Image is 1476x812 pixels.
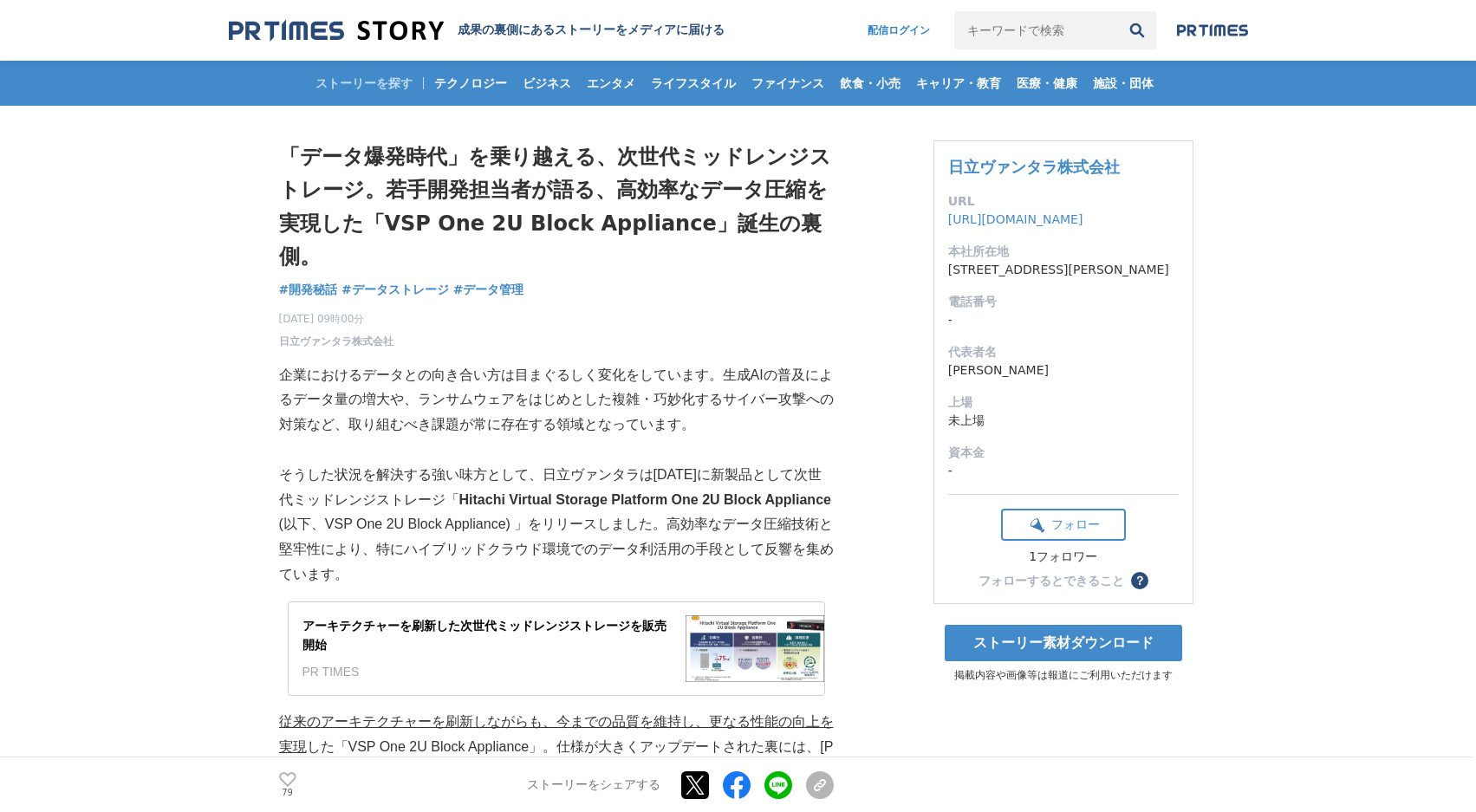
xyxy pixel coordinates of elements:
[279,282,338,297] span: #開発秘話
[341,282,449,297] span: #データストレージ
[516,61,578,106] a: ビジネス
[341,281,449,299] a: #データストレージ
[948,444,1179,462] dt: 資本金
[954,11,1118,49] input: キーワードで検索
[948,158,1120,176] a: 日立ヴァンタラ株式会社
[948,192,1179,211] dt: URL
[948,343,1179,361] dt: 代表者名
[1086,75,1161,91] span: 施設・団体
[1131,572,1148,589] button: ？
[1001,549,1126,565] div: 1フォロワー
[427,75,514,91] span: テクノロジー
[644,75,743,91] span: ライフスタイル
[279,281,338,299] a: #開発秘話
[933,668,1193,683] p: 掲載内容や画像等は報道にご利用いただけます
[948,212,1083,226] a: [URL][DOMAIN_NAME]
[948,462,1179,480] dd: -
[516,75,578,91] span: ビジネス
[580,61,642,106] a: エンタメ
[459,492,831,507] strong: Hitachi Virtual Storage Platform One 2U Block Appliance
[833,75,907,91] span: 飲食・小売
[580,75,642,91] span: エンタメ
[979,575,1124,587] div: フォローするとできること
[1177,23,1248,37] img: prtimes
[229,19,444,42] img: 成果の裏側にあるストーリーをメディアに届ける
[279,140,834,274] h1: 「データ爆発時代」を乗り越える、次世代ミッドレンジストレージ。若手開発担当者が語る、高効率なデータ圧縮を実現した「VSP One 2U Block Appliance」誕生の裏側。
[1010,61,1084,106] a: 医療・健康
[948,311,1179,329] dd: -
[279,334,393,349] a: 日立ヴァンタラ株式会社
[948,412,1179,430] dd: 未上場
[1010,75,1084,91] span: 医療・健康
[948,393,1179,412] dt: 上場
[948,243,1179,261] dt: 本社所在地
[909,75,1008,91] span: キャリア・教育
[288,601,825,696] a: アーキテクチャーを刷新した次世代ミッドレンジストレージを販売開始PR TIMES
[909,61,1008,106] a: キャリア・教育
[279,363,834,438] p: 企業におけるデータとの向き合い方は目まぐるしく変化をしています。生成AIの普及によるデータ量の増大や、ランサムウェアをはじめとした複雑・巧妙化するサイバー攻撃への対策など、取り組むべき課題が常に...
[948,293,1179,311] dt: 電話番号
[427,61,514,106] a: テクノロジー
[1086,61,1161,106] a: 施設・団体
[833,61,907,106] a: 飲食・小売
[850,11,947,49] a: 配信ログイン
[302,616,672,655] div: アーキテクチャーを刷新した次世代ミッドレンジストレージを販売開始
[279,463,834,588] p: そうした状況を解決する強い味方として、日立ヴァンタラは[DATE]に新製品として次世代ミッドレンジストレージ「 (以下、VSP One 2U Block Appliance) 」をリリースしまし...
[458,23,725,38] h2: 成果の裏側にあるストーリーをメディアに届ける
[945,625,1182,661] a: ストーリー素材ダウンロード
[453,281,524,299] a: #データ管理
[745,61,831,106] a: ファイナンス
[302,662,672,681] div: PR TIMES
[229,19,725,42] a: 成果の裏側にあるストーリーをメディアに届ける 成果の裏側にあるストーリーをメディアに届ける
[948,261,1179,279] dd: [STREET_ADDRESS][PERSON_NAME]
[279,789,296,797] p: 79
[527,777,660,793] p: ストーリーをシェアする
[279,714,834,754] u: 従来のアーキテクチャーを刷新しながらも、今までの品質を維持し、更なる性能の向上を実現
[1118,11,1156,49] button: 検索
[453,282,524,297] span: #データ管理
[1134,575,1146,587] span: ？
[279,311,393,327] span: [DATE] 09時00分
[948,361,1179,380] dd: [PERSON_NAME]
[1001,509,1126,541] button: フォロー
[745,75,831,91] span: ファイナンス
[644,61,743,106] a: ライフスタイル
